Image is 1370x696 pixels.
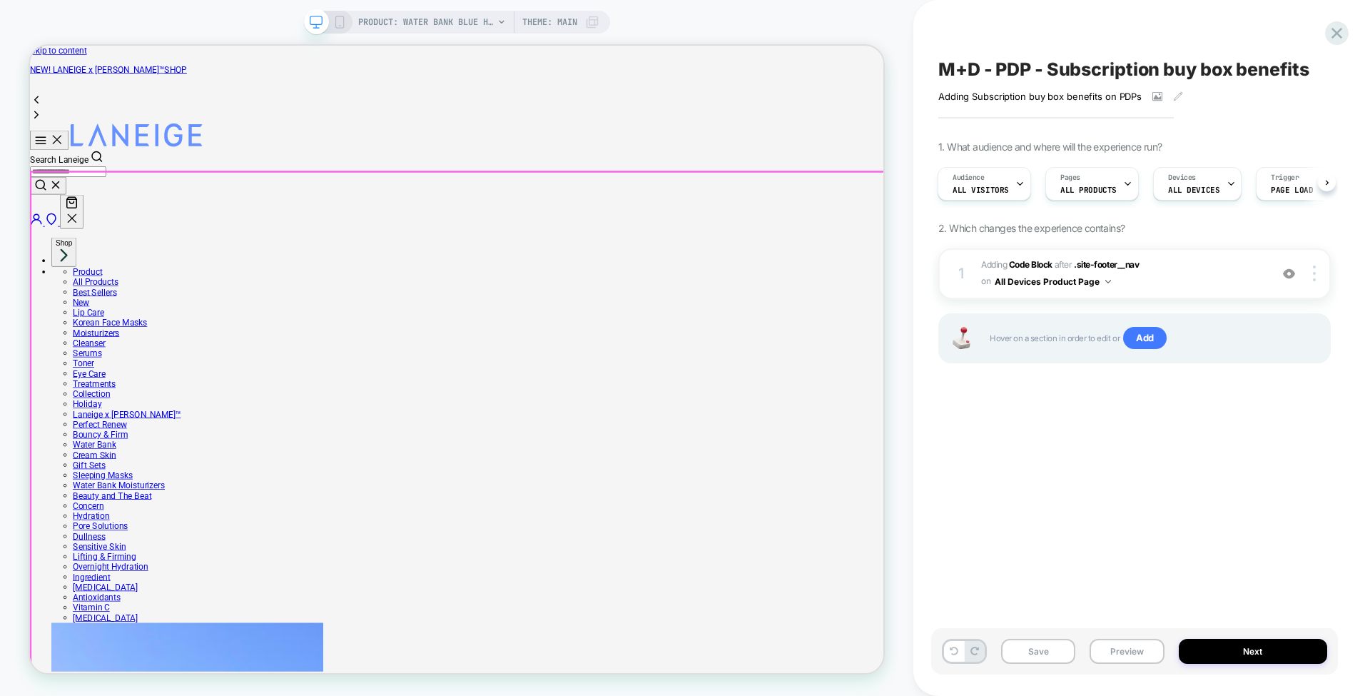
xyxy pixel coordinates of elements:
span: Devices [1168,173,1196,183]
a: Cleanser [57,390,101,403]
span: Adding [981,259,1052,270]
a: Gift Sets [57,553,101,566]
button: Preview [1090,639,1164,664]
a: Treatments [57,444,114,458]
a: Sleeping Masks [57,566,137,580]
span: 2. Which changes the experience contains? [938,222,1125,234]
a: Hydration [57,620,106,634]
a: Bouncy & Firm [57,512,131,525]
a: Beauty and The Beat [57,593,162,607]
span: Add [1123,327,1167,350]
span: Audience [953,173,985,183]
span: M+D - PDP - Subscription buy box benefits [938,59,1309,80]
button: Next [1179,639,1328,664]
span: on [981,273,990,289]
span: SHOP [179,25,209,39]
a: Pore Solutions [57,634,131,647]
span: PRODUCT: Water Bank Blue Hyaluronic Intensive Moisturizer [358,11,494,34]
div: 1 [954,261,968,286]
a: Sensitive Skin [57,661,128,675]
a: Cream Skin [57,539,115,553]
span: Trigger [1271,173,1299,183]
a: Water Bank [57,525,115,539]
a: Product [57,295,96,308]
a: Best Sellers [57,322,116,336]
a: Holiday [57,471,96,485]
a: All Products [57,308,118,322]
b: Code Block [1009,259,1052,270]
span: All Visitors [953,185,1009,195]
a: Collection [57,458,107,471]
img: crossed eye [1283,268,1295,280]
span: Theme: MAIN [522,11,577,34]
a: LANEIGE [54,124,230,138]
a: Lip Care [57,349,98,363]
a: Perfect Renew [57,498,129,512]
a: Water Bank Moisturizers [57,580,180,593]
span: .site-footer__nav [1074,259,1139,270]
span: Pages [1060,173,1080,183]
a: Lifting & Firming [57,675,141,688]
span: ALL PRODUCTS [1060,185,1117,195]
img: down arrow [1105,280,1111,283]
a: New [57,336,79,349]
a: Laneige x [PERSON_NAME]™ [57,485,201,498]
a: Toner [57,417,86,430]
span: 1. What audience and where will the experience run? [938,141,1162,153]
button: Save [1001,639,1075,664]
button: Shop [29,256,62,295]
span: Page Load [1271,185,1313,195]
a: Dullness [57,647,101,661]
a: Moisturizers [57,376,119,390]
a: Concern [57,607,98,620]
span: AFTER [1055,259,1072,270]
button: Your Cart [40,198,71,244]
a: Eye Care [57,430,101,444]
span: ALL DEVICES [1168,185,1219,195]
span: Adding Subscription buy box benefits on PDPs [938,91,1142,102]
a: Store Locator [20,229,40,243]
img: close [1313,266,1316,281]
img: Joystick [947,327,975,349]
a: Korean Face Masks [57,363,156,376]
span: Hover on a section in order to edit or [990,327,1315,350]
button: All Devices Product Page [995,273,1111,291]
a: Serums [57,403,96,417]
